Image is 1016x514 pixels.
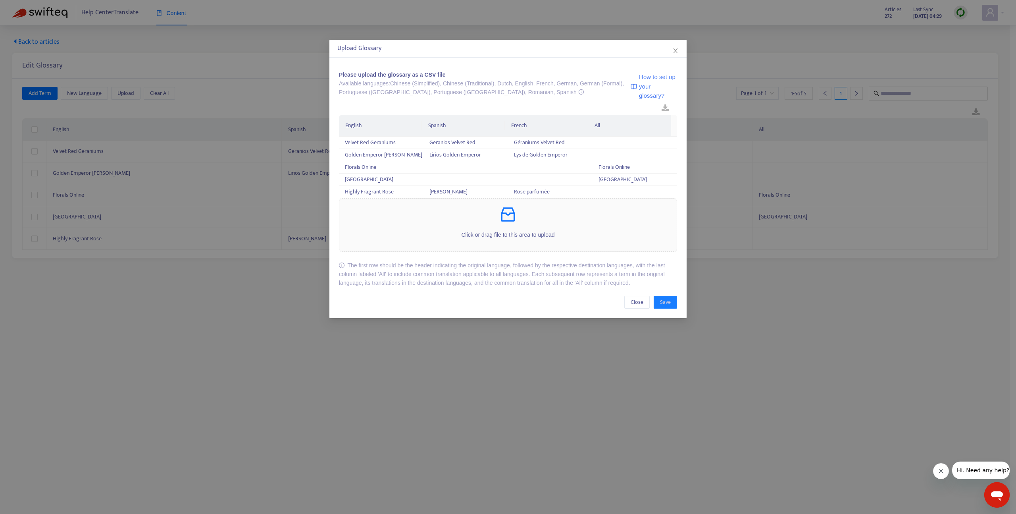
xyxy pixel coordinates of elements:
div: [PERSON_NAME] [429,187,502,196]
div: Upload Glossary [337,44,679,53]
th: All [588,115,671,137]
button: Save [654,296,677,309]
div: Florals Online [345,163,418,172]
div: Please upload the glossary as a CSV file [339,70,629,79]
div: Velvet Red Geraniums [345,138,418,147]
th: French [505,115,588,137]
div: [GEOGRAPHIC_DATA] [598,175,671,184]
a: How to set up your glossary? [631,70,677,102]
div: The first row should be the header indicating the original language, followed by the respective d... [339,261,677,287]
span: Close [631,298,643,307]
div: Highly Fragrant Rose [345,187,418,196]
p: Click or drag file to this area to upload [339,230,677,239]
div: Lys de Golden Emperor [514,151,587,159]
span: close [672,48,679,54]
div: Golden Emperor [PERSON_NAME] [345,151,418,159]
span: info-circle [339,263,344,268]
iframe: Button to launch messaging window [984,482,1010,508]
button: Close [624,296,650,309]
div: Geranios Velvet Red [429,138,502,147]
span: inboxClick or drag file to this area to upload [339,199,677,251]
span: How to set up your glossary? [639,72,677,100]
div: Géraniums Velvet Red [514,138,587,147]
iframe: Message from company [952,462,1010,479]
iframe: Close message [933,463,949,479]
span: inbox [498,205,518,224]
th: Spanish [422,115,505,137]
div: Available languages: Chinese (Simplified), Chinese (Traditional), Dutch, English, French, German,... [339,79,629,97]
div: Rose parfumée [514,187,587,196]
div: Florals Online [598,163,671,172]
div: Lirios Golden Emperor [429,151,502,159]
div: [GEOGRAPHIC_DATA] [345,175,418,184]
img: image-link [631,83,637,90]
button: Close [671,46,680,55]
th: English [339,115,422,137]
